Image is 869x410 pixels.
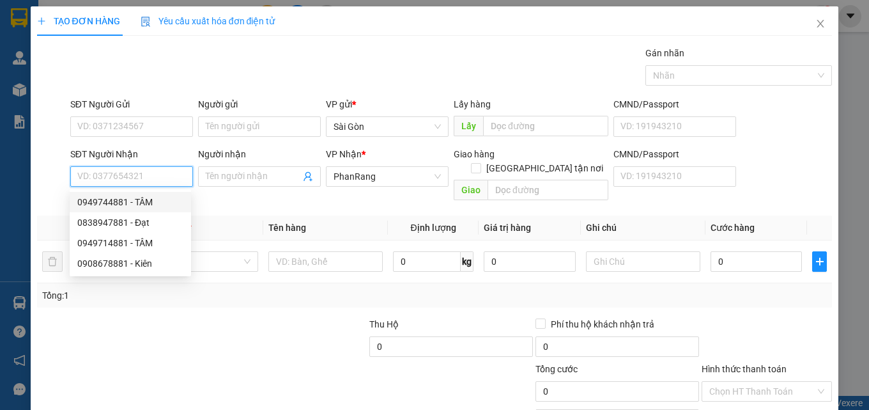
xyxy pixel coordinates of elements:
button: plus [812,251,827,272]
span: Tên hàng [268,223,306,233]
th: Ghi chú [581,216,705,240]
span: Lấy hàng [454,99,491,109]
div: 0949714881 - TÂM [70,233,191,253]
span: user-add [303,171,313,182]
div: 0838947881 - Đạt [77,216,183,230]
span: Sài Gòn [334,117,441,136]
input: Dọc đường [488,180,608,200]
div: Người nhận [198,147,321,161]
span: Giá trị hàng [484,223,531,233]
span: Lấy [454,116,483,136]
input: 0 [484,251,576,272]
span: Cước hàng [711,223,755,233]
label: Gán nhãn [645,48,684,58]
label: Hình thức thanh toán [702,364,787,374]
input: Dọc đường [483,116,608,136]
span: Yêu cầu xuất hóa đơn điện tử [141,16,275,26]
div: VP gửi [326,97,449,111]
span: close [815,19,826,29]
div: 0908678881 - Kiên [70,253,191,274]
div: SĐT Người Nhận [70,147,193,161]
input: Ghi Chú [586,251,700,272]
img: icon [141,17,151,27]
span: Thu Hộ [369,319,399,329]
button: delete [42,251,63,272]
span: VP Nhận [326,149,362,159]
div: SĐT Người Gửi [70,97,193,111]
div: 0949714881 - TÂM [77,236,183,250]
span: plus [813,256,826,267]
div: 0949744881 - TÂM [77,195,183,209]
span: Giao hàng [454,149,495,159]
span: TẠO ĐƠN HÀNG [37,16,120,26]
button: Close [803,6,838,42]
span: Giao [454,180,488,200]
span: Tổng cước [535,364,578,374]
div: 0908678881 - Kiên [77,256,183,271]
span: Phí thu hộ khách nhận trả [546,317,659,331]
span: [GEOGRAPHIC_DATA] tận nơi [481,161,608,175]
div: Người gửi [198,97,321,111]
span: kg [461,251,473,272]
div: 0949744881 - TÂM [70,192,191,212]
span: Định lượng [411,223,456,233]
span: Khác [151,252,250,271]
div: Tổng: 1 [42,288,337,303]
div: CMND/Passport [613,147,736,161]
span: PhanRang [334,167,441,186]
input: VD: Bàn, Ghế [268,251,383,272]
div: 0838947881 - Đạt [70,212,191,233]
div: CMND/Passport [613,97,736,111]
span: plus [37,17,46,26]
